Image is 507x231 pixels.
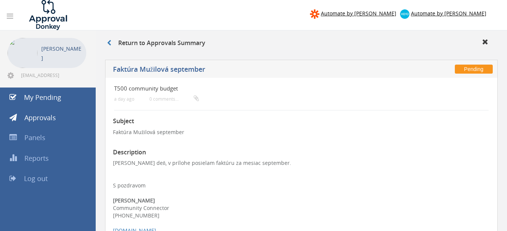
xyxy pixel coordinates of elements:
p: Faktúra Mužilová september [113,128,490,136]
div: [PHONE_NUMBER] [113,212,490,219]
span: Pending [455,65,493,74]
img: zapier-logomark.png [310,9,319,19]
img: xero-logo.png [400,9,409,19]
span: Approvals [24,113,56,122]
span: Panels [24,133,45,142]
small: a day ago [114,96,134,102]
span: Reports [24,154,49,163]
span: Log out [24,174,48,183]
h3: Return to Approvals Summary [107,40,205,47]
span: Automate by [PERSON_NAME] [411,10,486,17]
div: Community Connector [113,204,490,212]
span: My Pending [24,93,61,102]
b: [PERSON_NAME] [113,197,155,204]
div: [PERSON_NAME] deň, v prílohe posielam faktúru za mesiac september. [113,159,490,167]
span: [EMAIL_ADDRESS][DOMAIN_NAME] [21,72,85,78]
h3: Description [113,149,490,156]
p: [PERSON_NAME] [41,44,83,63]
h3: Subject [113,118,490,125]
small: 0 comments... [149,96,199,102]
h5: Faktúra Mužilová september [113,66,378,75]
h4: T500 community budget [114,85,426,92]
span: Automate by [PERSON_NAME] [321,10,396,17]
